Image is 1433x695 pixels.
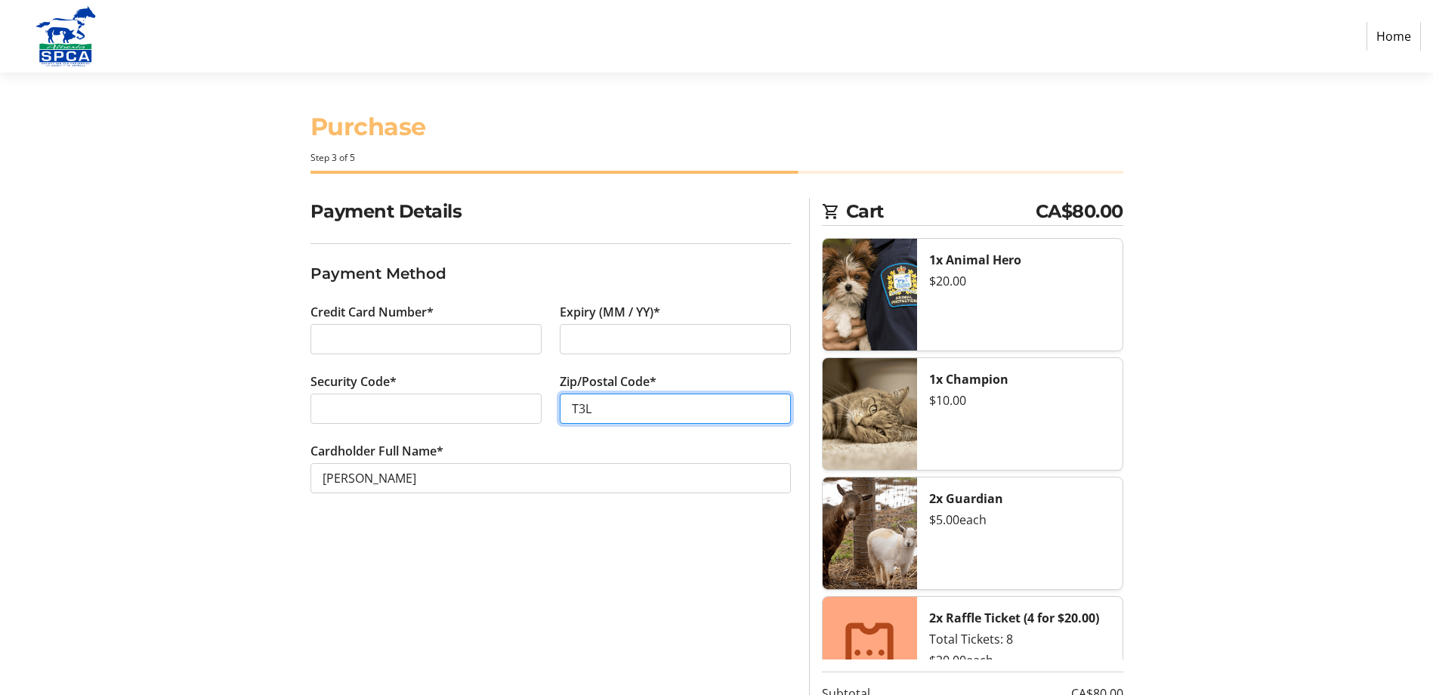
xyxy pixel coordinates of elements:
h1: Purchase [310,109,1123,145]
h3: Payment Method [310,262,791,285]
span: Cart [846,198,1036,225]
div: $5.00 each [929,511,1110,529]
strong: 1x Champion [929,371,1008,388]
label: Cardholder Full Name* [310,442,443,460]
iframe: Secure card number input frame [323,330,530,348]
div: $20.00 [929,272,1110,290]
img: Animal Hero [823,239,917,351]
h2: Payment Details [310,198,791,225]
img: Guardian [823,477,917,589]
span: CA$80.00 [1036,198,1123,225]
a: Home [1367,22,1421,51]
img: Champion [823,358,917,470]
div: $10.00 [929,391,1110,409]
label: Zip/Postal Code* [560,372,656,391]
label: Expiry (MM / YY)* [560,303,660,321]
div: $20.00 each [929,651,1110,669]
strong: 2x Guardian [929,490,1003,507]
label: Credit Card Number* [310,303,434,321]
input: Zip/Postal Code [560,394,791,424]
strong: 2x Raffle Ticket (4 for $20.00) [929,610,1099,626]
div: Step 3 of 5 [310,151,1123,165]
div: Total Tickets: 8 [929,630,1110,648]
label: Security Code* [310,372,397,391]
input: Card Holder Name [310,463,791,493]
iframe: Secure CVC input frame [323,400,530,418]
iframe: Secure expiration date input frame [572,330,779,348]
img: Alberta SPCA's Logo [12,6,119,66]
strong: 1x Animal Hero [929,252,1021,268]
